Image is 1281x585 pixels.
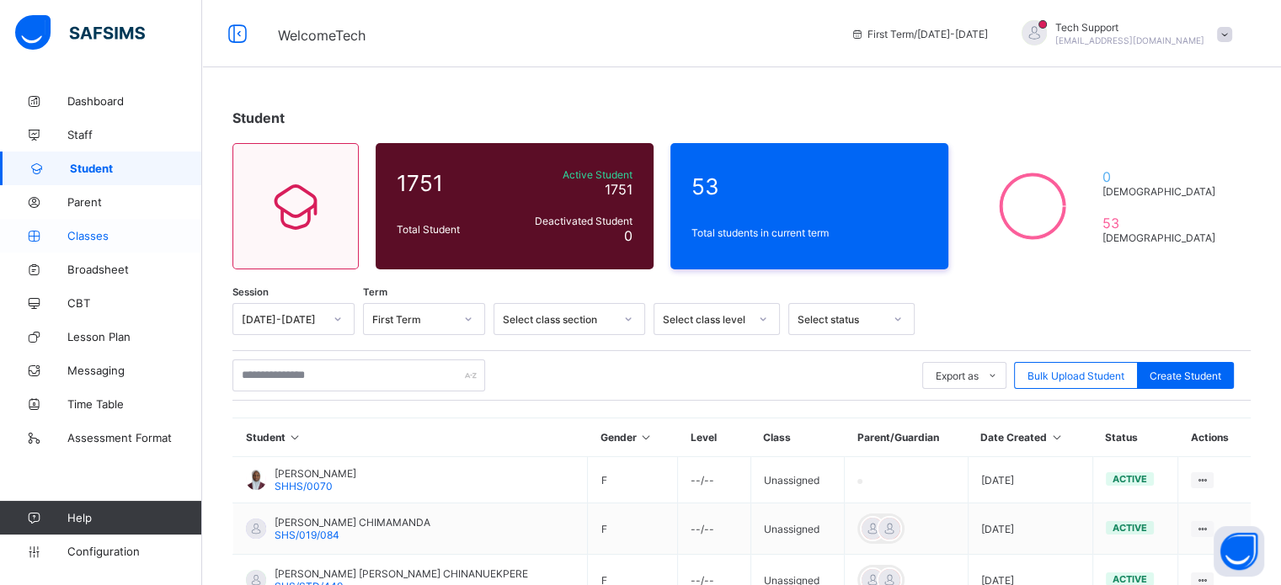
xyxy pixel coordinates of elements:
span: active [1113,573,1147,585]
span: Total students in current term [691,226,927,239]
td: F [588,457,678,503]
span: Create Student [1150,370,1221,382]
span: Messaging [67,364,202,377]
td: Unassigned [750,503,845,555]
span: Classes [67,229,202,242]
i: Sort in Ascending Order [288,431,302,444]
span: Student [232,109,285,126]
span: [PERSON_NAME] [PERSON_NAME] CHINANUEKPERE [275,567,528,580]
span: Term [363,286,387,298]
div: Select class section [503,313,614,326]
div: Select class level [663,313,749,326]
span: [PERSON_NAME] [275,467,356,480]
td: [DATE] [968,457,1092,503]
span: [EMAIL_ADDRESS][DOMAIN_NAME] [1055,35,1204,45]
span: CBT [67,296,202,310]
span: SHS/019/084 [275,529,339,541]
span: Welcome Tech [278,27,366,44]
div: [DATE]-[DATE] [242,313,323,326]
span: [PERSON_NAME] CHIMAMANDA [275,516,430,529]
img: safsims [15,15,145,51]
span: Time Table [67,397,202,411]
span: SHHS/0070 [275,480,333,492]
span: 0 [624,227,632,244]
th: Actions [1178,418,1251,457]
div: Total Student [392,219,509,240]
th: Date Created [968,418,1092,457]
div: First Term [372,313,454,326]
span: 53 [1102,215,1222,231]
span: Tech Support [1055,21,1204,34]
div: Select status [798,313,883,326]
span: 1751 [605,181,632,198]
th: Status [1092,418,1177,457]
td: --/-- [678,457,750,503]
td: [DATE] [968,503,1092,555]
span: 1751 [397,170,504,196]
th: Level [678,418,750,457]
span: session/term information [851,28,988,40]
th: Class [750,418,845,457]
div: TechSupport [1005,20,1241,48]
span: Active Student [513,168,632,181]
i: Sort in Ascending Order [639,431,654,444]
span: 0 [1102,168,1222,185]
span: Help [67,511,201,524]
th: Gender [588,418,678,457]
span: Parent [67,195,202,209]
span: active [1113,473,1147,485]
th: Parent/Guardian [845,418,968,457]
span: Staff [67,128,202,141]
span: [DEMOGRAPHIC_DATA] [1102,231,1222,244]
span: Dashboard [67,94,202,108]
td: Unassigned [750,457,845,503]
span: Session [232,286,269,298]
button: Open asap [1214,526,1264,577]
span: Lesson Plan [67,330,202,343]
td: --/-- [678,503,750,555]
span: Bulk Upload Student [1027,370,1124,382]
td: F [588,503,678,555]
span: active [1113,522,1147,534]
span: Configuration [67,545,201,558]
span: [DEMOGRAPHIC_DATA] [1102,185,1222,198]
span: Export as [936,370,979,382]
span: Deactivated Student [513,215,632,227]
span: Assessment Format [67,431,202,444]
span: Broadsheet [67,263,202,276]
span: 53 [691,173,927,199]
th: Student [233,418,588,457]
i: Sort in Ascending Order [1049,431,1064,444]
span: Student [70,162,202,175]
